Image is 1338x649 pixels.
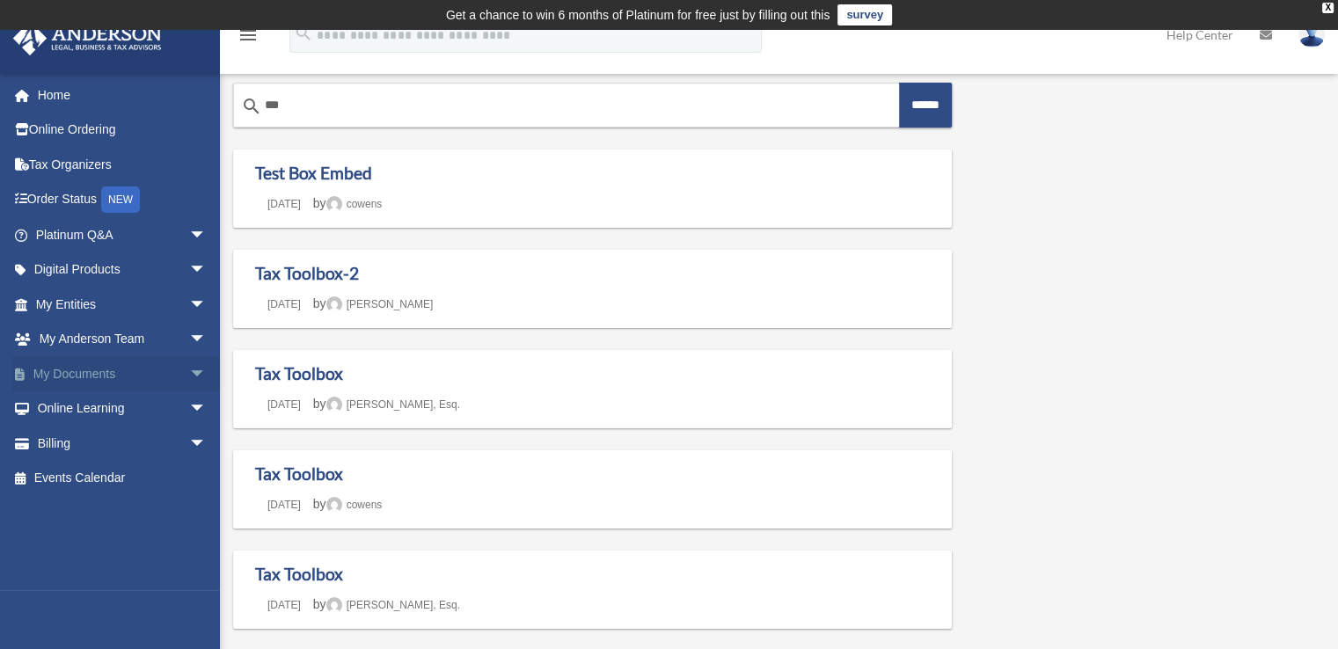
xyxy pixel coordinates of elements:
span: by [313,196,382,210]
a: Online Learningarrow_drop_down [12,391,233,427]
a: [DATE] [255,298,313,310]
a: Events Calendar [12,461,233,496]
a: Digital Productsarrow_drop_down [12,252,233,288]
a: Tax Toolbox-2 [255,263,359,283]
span: by [313,296,434,310]
i: menu [238,25,259,46]
a: [PERSON_NAME], Esq. [326,599,460,611]
a: cowens [326,499,383,511]
a: [DATE] [255,499,313,511]
span: arrow_drop_down [189,426,224,462]
span: arrow_drop_down [189,391,224,427]
span: arrow_drop_down [189,322,224,358]
a: [DATE] [255,198,313,210]
span: arrow_drop_down [189,287,224,323]
span: arrow_drop_down [189,252,224,288]
a: [DATE] [255,599,313,611]
a: [DATE] [255,398,313,411]
span: by [313,497,382,511]
a: Tax Toolbox [255,463,343,484]
a: [PERSON_NAME], Esq. [326,398,460,411]
span: by [313,597,460,611]
div: Get a chance to win 6 months of Platinum for free just by filling out this [446,4,830,26]
a: [PERSON_NAME] [326,298,434,310]
a: Tax Toolbox [255,363,343,383]
a: Tax Organizers [12,147,233,182]
a: Order StatusNEW [12,182,233,218]
img: User Pic [1298,22,1325,47]
a: Billingarrow_drop_down [12,426,233,461]
img: Anderson Advisors Platinum Portal [8,21,167,55]
span: arrow_drop_down [189,217,224,253]
a: menu [238,31,259,46]
span: by [313,397,460,411]
a: My Anderson Teamarrow_drop_down [12,322,233,357]
a: Online Ordering [12,113,233,148]
a: Platinum Q&Aarrow_drop_down [12,217,233,252]
span: arrow_drop_down [189,356,224,392]
a: Test Box Embed [255,163,372,183]
i: search [294,24,313,43]
a: My Documentsarrow_drop_down [12,356,233,391]
div: close [1322,3,1334,13]
i: search [241,96,262,117]
a: Home [12,77,224,113]
a: My Entitiesarrow_drop_down [12,287,233,322]
a: survey [837,4,892,26]
div: NEW [101,186,140,213]
a: Tax Toolbox [255,564,343,584]
a: cowens [326,198,383,210]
